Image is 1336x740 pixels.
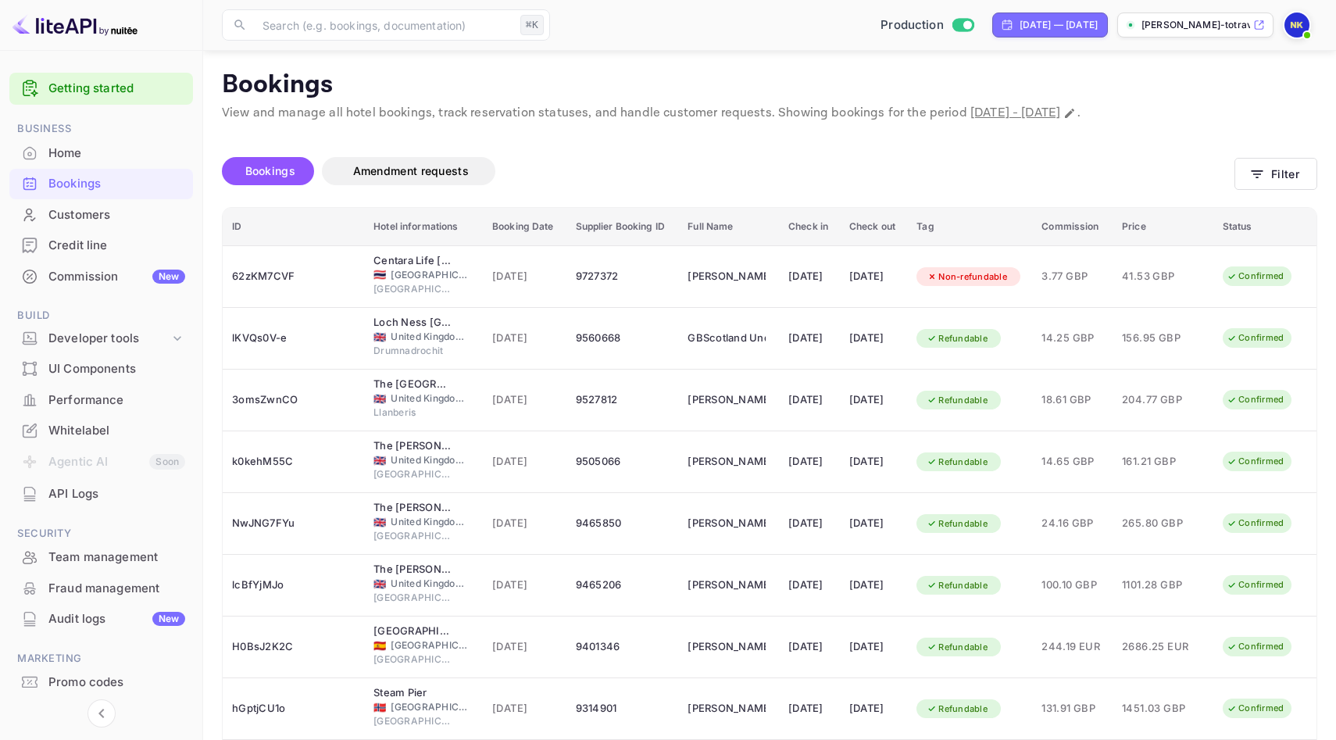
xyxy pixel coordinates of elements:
th: Booking Date [483,208,566,246]
div: Team management [48,549,185,567]
div: [DATE] [788,635,831,660]
div: 9401346 [576,635,670,660]
div: [DATE] — [DATE] [1020,18,1098,32]
div: Confirmed [1216,513,1294,533]
span: United Kingdom of [GEOGRAPHIC_DATA] and [GEOGRAPHIC_DATA] [391,577,469,591]
div: Fraud management [9,574,193,604]
div: Home [9,138,193,169]
div: k0kehM55C [232,449,355,474]
div: hGptjCU1o [232,696,355,721]
span: United Kingdom of [GEOGRAPHIC_DATA] and [GEOGRAPHIC_DATA] [391,391,469,406]
span: 41.53 GBP [1122,268,1200,285]
div: Centara Life Maris Resort Jomtien [373,253,452,269]
div: Confirmed [1216,328,1294,348]
span: Production [881,16,944,34]
span: [GEOGRAPHIC_DATA] [391,700,469,714]
a: CommissionNew [9,262,193,291]
div: The George [373,438,452,454]
span: 24.16 GBP [1041,515,1103,532]
a: Fraud management [9,574,193,602]
th: Check out [840,208,907,246]
div: CommissionNew [9,262,193,292]
div: Emma Clark [688,573,766,598]
span: United Kingdom of Great Britain and Northern Ireland [373,456,386,466]
div: Confirmed [1216,390,1294,409]
span: Spain [373,641,386,651]
span: United Kingdom of Great Britain and Northern Ireland [373,579,386,589]
div: Confirmed [1216,575,1294,595]
div: 9465206 [576,573,670,598]
th: Tag [907,208,1032,246]
div: The Royal Victoria Hotel [373,377,452,392]
div: NwJNG7FYu [232,511,355,536]
th: Check in [779,208,840,246]
span: 244.19 EUR [1041,638,1103,656]
a: Credit line [9,231,193,259]
button: Change date range [1062,105,1077,121]
div: ⌘K [520,15,544,35]
span: [GEOGRAPHIC_DATA] [373,652,452,667]
div: Nikolas Kampas [688,449,766,474]
div: [DATE] [849,388,898,413]
span: Build [9,307,193,324]
a: Team management [9,542,193,571]
span: Drumnadrochit [373,344,452,358]
span: [GEOGRAPHIC_DATA] [391,268,469,282]
a: Audit logsNew [9,604,193,633]
div: lcBfYjMJo [232,573,355,598]
div: [DATE] [788,388,831,413]
div: [DATE] [849,264,898,289]
div: Niko Kampas [688,388,766,413]
a: Customers [9,200,193,229]
span: [DATE] [492,330,556,347]
a: Whitelabel [9,416,193,445]
div: Refundable [916,699,998,719]
div: [DATE] [788,573,831,598]
div: 62zKM7CVF [232,264,355,289]
div: 9465850 [576,511,670,536]
div: Getting started [9,73,193,105]
div: UI Components [48,360,185,378]
div: Refundable [916,514,998,534]
div: Refundable [916,452,998,472]
div: Audit logsNew [9,604,193,635]
div: Fraud management [48,580,185,598]
a: Bookings [9,169,193,198]
span: [DATE] - [DATE] [970,105,1060,121]
span: Bookings [245,164,295,177]
div: [DATE] [788,264,831,289]
th: ID [223,208,364,246]
span: 131.91 GBP [1041,700,1103,717]
div: account-settings tabs [222,157,1234,185]
div: 9505066 [576,449,670,474]
span: United Kingdom of Great Britain and Northern Ireland [373,517,386,527]
div: Arushi Das [688,264,766,289]
div: [DATE] [849,326,898,351]
div: GBScotland Undefined [688,326,766,351]
div: 9314901 [576,696,670,721]
span: 14.25 GBP [1041,330,1103,347]
div: Refundable [916,329,998,349]
span: [GEOGRAPHIC_DATA] [373,282,452,296]
div: [DATE] [788,326,831,351]
div: [DATE] [849,511,898,536]
div: UI Components [9,354,193,384]
span: United Kingdom of [GEOGRAPHIC_DATA] and [GEOGRAPHIC_DATA] [391,515,469,529]
span: 161.21 GBP [1122,453,1200,470]
div: Developer tools [48,330,170,348]
div: 9527812 [576,388,670,413]
div: New [152,612,185,626]
span: Thailand [373,270,386,280]
div: 9727372 [576,264,670,289]
div: [DATE] [849,635,898,660]
div: Credit line [48,237,185,255]
div: API Logs [48,485,185,503]
div: Steam Pier [373,685,452,701]
div: Bookings [9,169,193,199]
div: Refundable [916,391,998,410]
img: Nikolas Kampas [1284,13,1309,38]
a: API Logs [9,479,193,508]
th: Status [1213,208,1316,246]
div: Credit line [9,231,193,261]
div: Switch to Sandbox mode [874,16,980,34]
